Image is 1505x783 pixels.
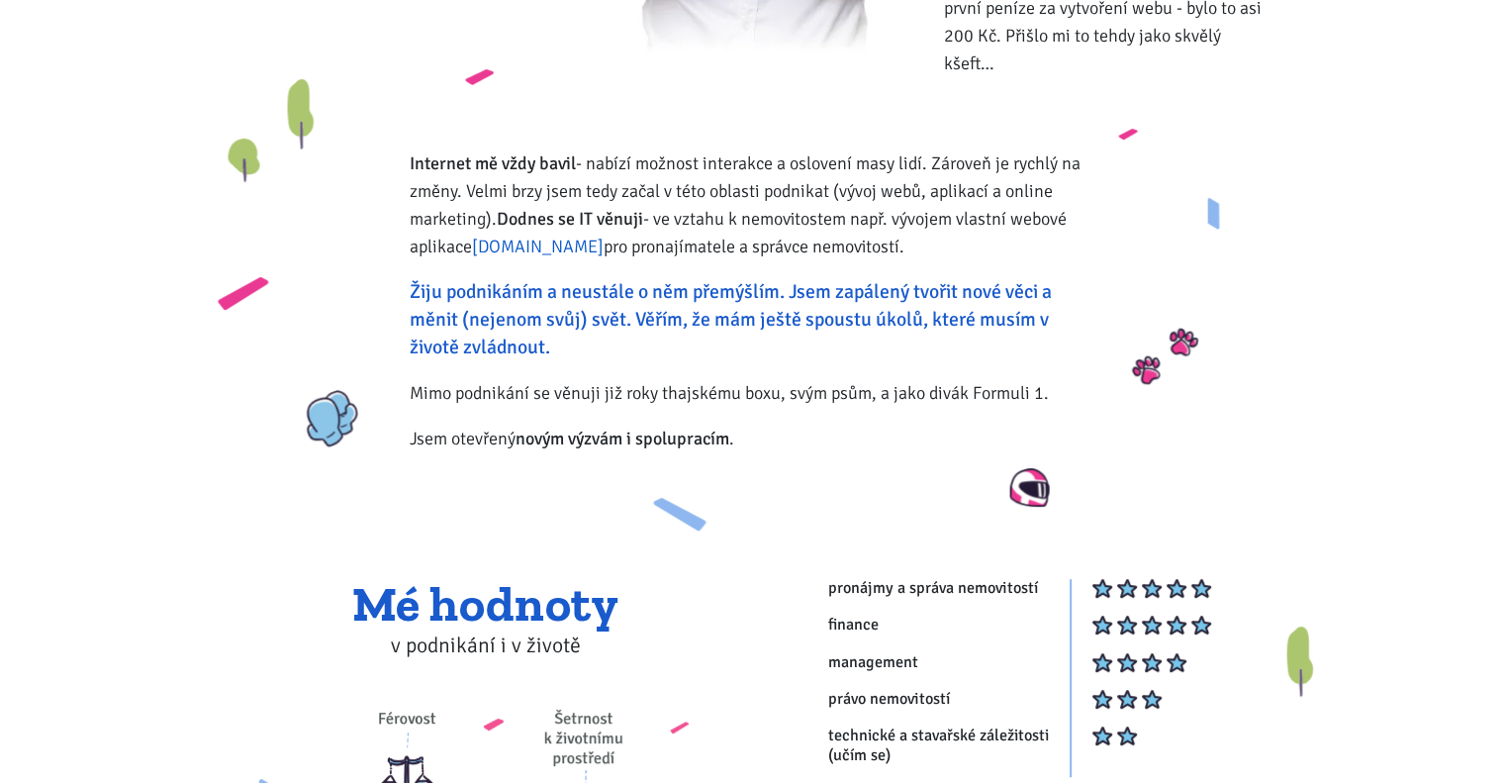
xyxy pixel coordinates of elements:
[827,689,1069,726] td: právo nemovitostí
[497,208,643,230] strong: Dodnes se IT věnuji
[410,379,1095,407] p: Mimo podnikání se věnuji již roky thajskému boxu, svým psům, a jako divák Formuli 1.
[827,652,1069,689] td: management
[472,236,604,257] a: [DOMAIN_NAME]
[827,578,1069,615] td: pronájmy a správa nemovitostí
[516,428,729,449] strong: novým výzvám i spolupracím
[232,578,739,632] h2: Mé hodnoty
[410,278,1095,361] p: Žiju podnikáním a neustále o něm přemýšlím. Jsem zapálený tvořit nové věci a měnit (nejenom svůj)...
[410,152,576,174] strong: Internet mě vždy bavil
[410,425,1095,452] p: Jsem otevřený .
[232,632,739,659] p: v podnikání i v životě
[410,149,1095,260] p: - nabízí možnost interakce a oslovení masy lidí. Zároveň je rychlý na změny. Velmi brzy jsem tedy...
[827,615,1069,651] td: finance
